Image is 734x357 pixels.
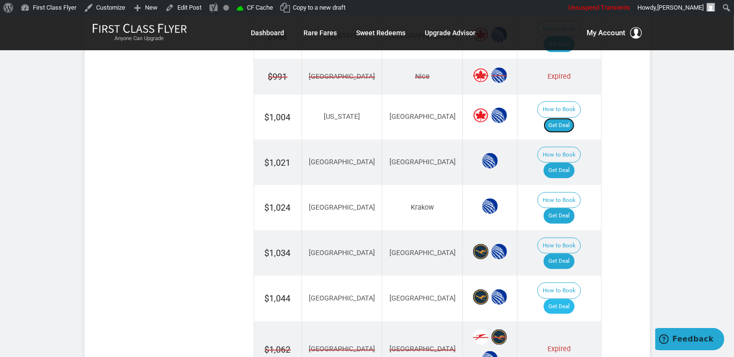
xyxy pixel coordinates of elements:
[389,249,456,257] span: [GEOGRAPHIC_DATA]
[265,293,291,303] span: $1,044
[491,289,507,305] span: United
[309,344,375,355] span: [GEOGRAPHIC_DATA]
[482,199,498,214] span: United
[92,35,187,42] small: Anyone Can Upgrade
[544,118,575,133] a: Get Deal
[251,24,285,42] a: Dashboard
[537,147,581,163] button: How to Book
[568,4,630,11] span: Unsuspend Transients
[425,24,476,42] a: Upgrade Advisor
[657,4,704,11] span: [PERSON_NAME]
[324,113,360,121] span: [US_STATE]
[92,23,187,43] a: First Class FlyerAnyone Can Upgrade
[309,203,375,212] span: [GEOGRAPHIC_DATA]
[473,289,489,305] span: Lufthansa
[537,192,581,209] button: How to Book
[473,329,489,345] span: Austrian Airlines‎
[415,72,430,82] span: Nice
[537,101,581,118] button: How to Book
[265,202,291,213] span: $1,024
[92,23,187,33] img: First Class Flyer
[265,343,291,356] span: $1,062
[389,344,456,355] span: [GEOGRAPHIC_DATA]
[544,163,575,178] a: Get Deal
[544,208,575,224] a: Get Deal
[389,113,456,121] span: [GEOGRAPHIC_DATA]
[587,27,642,39] button: My Account
[491,244,507,259] span: United
[473,244,489,259] span: Lufthansa
[309,158,375,166] span: [GEOGRAPHIC_DATA]
[309,249,375,257] span: [GEOGRAPHIC_DATA]
[411,203,434,212] span: Krakow
[537,283,581,299] button: How to Book
[587,27,626,39] span: My Account
[547,345,571,353] span: Expired
[304,24,337,42] a: Rare Fares
[389,294,456,302] span: [GEOGRAPHIC_DATA]
[265,112,291,122] span: $1,004
[655,328,724,352] iframe: Opens a widget where you can find more information
[491,108,507,123] span: United
[544,254,575,269] a: Get Deal
[537,238,581,254] button: How to Book
[473,108,489,123] span: Air Canada
[482,153,498,169] span: United
[491,68,507,83] span: United
[491,329,507,345] span: Lufthansa
[357,24,406,42] a: Sweet Redeems
[268,71,288,83] span: $991
[473,68,489,83] span: Air Canada
[265,157,291,168] span: $1,021
[265,248,291,258] span: $1,034
[547,72,571,81] span: Expired
[389,158,456,166] span: [GEOGRAPHIC_DATA]
[309,72,375,82] span: [GEOGRAPHIC_DATA]
[309,294,375,302] span: [GEOGRAPHIC_DATA]
[544,299,575,314] a: Get Deal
